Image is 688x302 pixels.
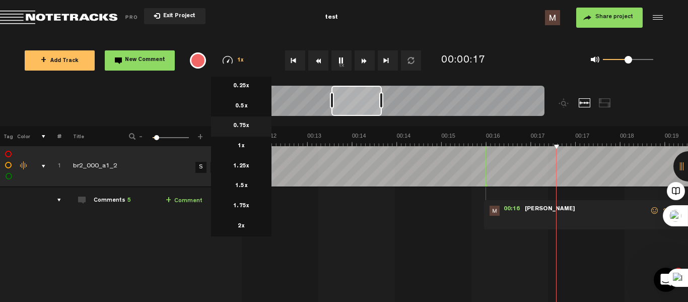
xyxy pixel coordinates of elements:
li: 1.5x [211,176,271,197]
button: Go to beginning [285,50,305,71]
a: S [195,162,207,173]
td: Click to edit the title br2_000_a1_2 [61,146,192,187]
div: Comments [94,197,131,205]
td: comments, stamps & drawings [30,146,46,187]
button: Go to end [378,50,398,71]
button: Share project [576,8,643,28]
span: 00:16 [500,206,524,216]
button: Fast Forward [355,50,375,71]
li: 1.75x [211,197,271,217]
span: 1x [237,58,244,64]
a: Comment [166,195,202,207]
li: 0.5x [211,97,271,117]
th: # [46,126,61,146]
li: 2x [211,217,271,237]
span: New Comment [125,57,165,63]
span: + [196,132,204,138]
a: M [211,162,222,173]
div: {{ tooltip_message }} [190,52,206,69]
td: Change the color of the waveform [15,146,30,187]
span: Share project [595,14,633,20]
div: 1x 0.25x 0.5x 0.75x 1x 1.25x 1.5x 1.75x 2x [212,56,255,65]
img: speedometer.svg [223,56,233,64]
span: Exit Project [160,14,195,19]
button: Loop [401,50,421,71]
span: [PERSON_NAME] [524,206,576,213]
button: Exit Project [144,8,205,24]
li: 1x [211,137,271,157]
span: 1 [674,268,682,276]
li: 0.75x [211,116,271,137]
button: Rewind [308,50,328,71]
div: comments, stamps & drawings [32,161,47,171]
span: Reply to comment [660,207,672,214]
button: 1x [331,50,352,71]
th: Title [61,126,115,146]
span: 5 [127,198,131,204]
span: + [41,56,46,65]
span: + [166,197,171,205]
button: +Add Track [25,50,95,71]
div: Change the color of the waveform [17,161,32,170]
img: ACg8ocIEHpZPbK8ZJ8As8d_BuFoZceKLNP5QQlyS1VgQRdGnN99h6ys=s96-c [545,10,560,25]
th: Color [15,126,30,146]
td: Click to change the order number 1 [46,146,61,187]
div: Click to change the order number [47,162,63,171]
div: 00:00:17 [441,53,486,68]
span: - [137,132,145,138]
li: 0.25x [211,77,271,97]
img: ACg8ocIEHpZPbK8ZJ8As8d_BuFoZceKLNP5QQlyS1VgQRdGnN99h6ys=s96-c [490,206,500,216]
div: Click to edit the title [73,162,204,172]
div: comments [47,195,63,205]
span: Add Track [41,58,79,64]
iframe: Intercom live chat [654,268,678,292]
button: New Comment [105,50,175,71]
li: 1.25x [211,157,271,177]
